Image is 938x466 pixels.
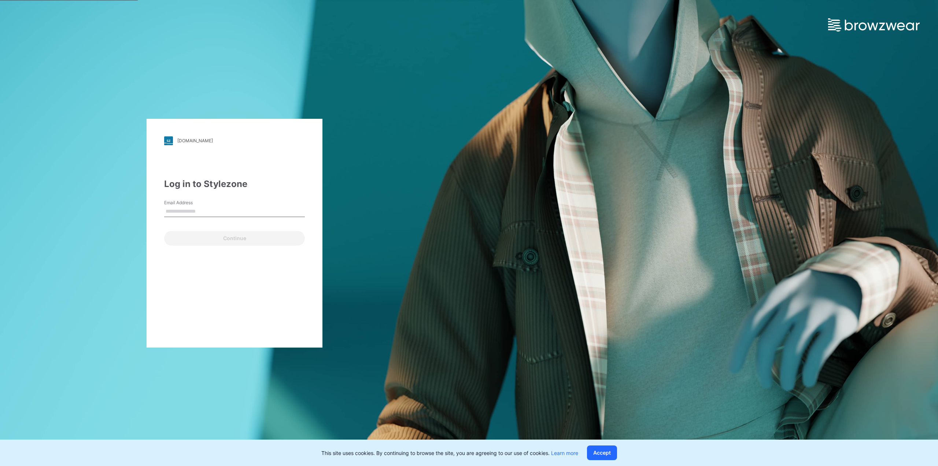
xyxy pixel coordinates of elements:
p: This site uses cookies. By continuing to browse the site, you are agreeing to our use of cookies. [321,449,578,457]
img: browzwear-logo.e42bd6dac1945053ebaf764b6aa21510.svg [828,18,920,32]
div: [DOMAIN_NAME] [177,138,213,143]
a: [DOMAIN_NAME] [164,136,305,145]
div: Log in to Stylezone [164,177,305,191]
a: Learn more [551,450,578,456]
img: stylezone-logo.562084cfcfab977791bfbf7441f1a819.svg [164,136,173,145]
label: Email Address [164,199,215,206]
button: Accept [587,445,617,460]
